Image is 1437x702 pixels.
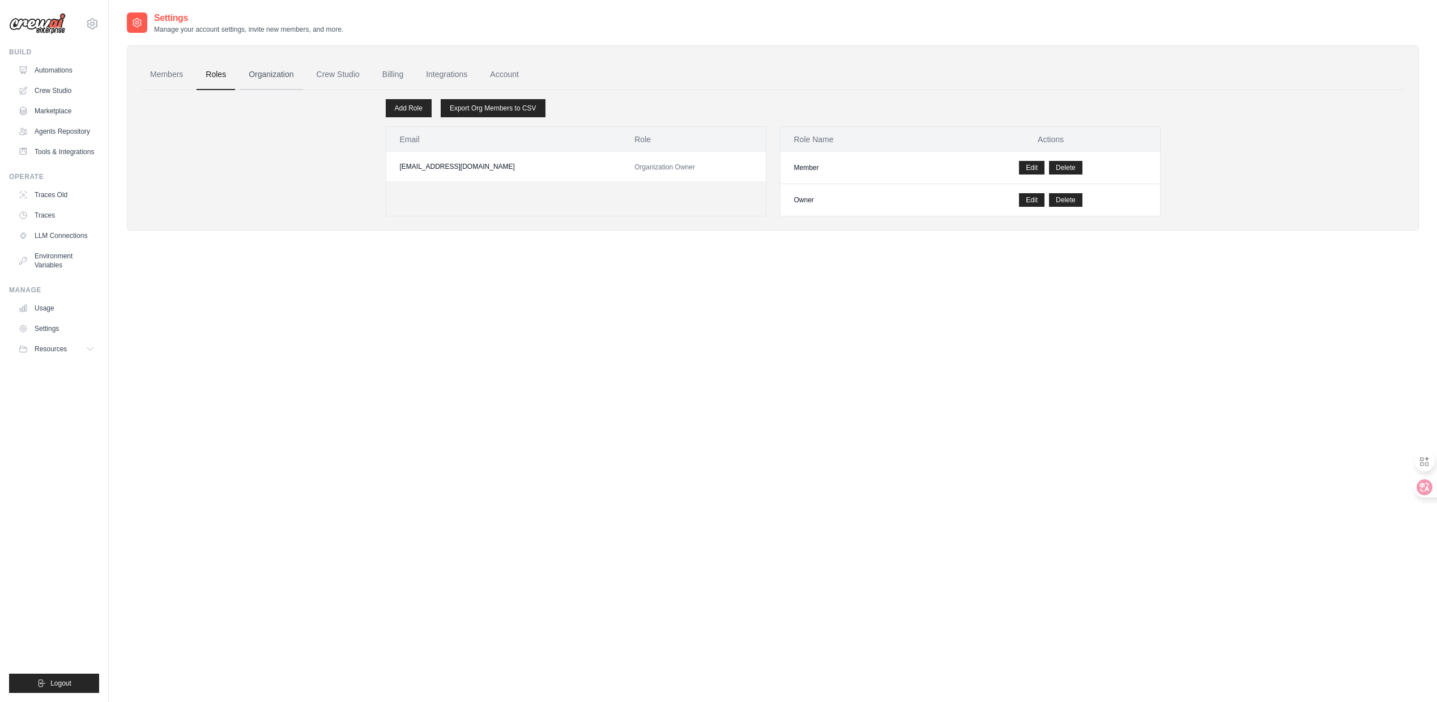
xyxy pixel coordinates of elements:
a: Usage [14,299,99,317]
span: Resources [35,344,67,354]
a: Crew Studio [14,82,99,100]
span: Logout [50,679,71,688]
img: Logo [9,13,66,35]
a: Add Role [386,99,432,117]
td: Member [781,152,942,184]
a: Roles [197,59,235,90]
a: Crew Studio [308,59,369,90]
a: Billing [373,59,412,90]
span: Organization Owner [634,163,695,171]
a: Agents Repository [14,122,99,141]
a: Marketplace [14,102,99,120]
a: Traces Old [14,186,99,204]
td: Owner [781,184,942,216]
a: LLM Connections [14,227,99,245]
a: Tools & Integrations [14,143,99,161]
button: Logout [9,674,99,693]
a: Members [141,59,192,90]
div: Manage [9,286,99,295]
button: Delete [1049,161,1082,175]
div: Build [9,48,99,57]
th: Role Name [781,127,942,152]
button: Resources [14,340,99,358]
a: Edit [1019,161,1044,175]
a: Environment Variables [14,247,99,274]
h2: Settings [154,11,343,25]
a: Automations [14,61,99,79]
a: Integrations [417,59,476,90]
a: Organization [240,59,302,90]
div: Operate [9,172,99,181]
td: [EMAIL_ADDRESS][DOMAIN_NAME] [386,152,621,181]
th: Email [386,127,621,152]
a: Export Org Members to CSV [441,99,545,117]
a: Settings [14,320,99,338]
th: Actions [942,127,1160,152]
a: Traces [14,206,99,224]
a: Edit [1019,193,1044,207]
a: Account [481,59,528,90]
button: Delete [1049,193,1082,207]
th: Role [621,127,765,152]
p: Manage your account settings, invite new members, and more. [154,25,343,34]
